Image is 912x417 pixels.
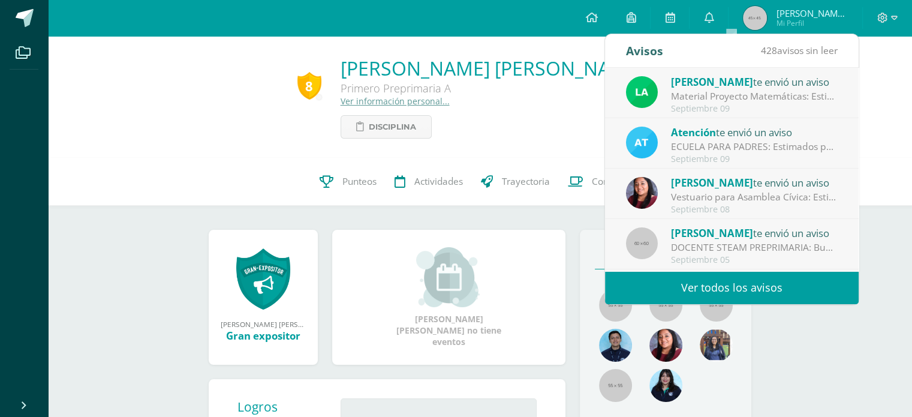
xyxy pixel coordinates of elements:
[237,398,331,415] div: Logros
[389,247,509,347] div: [PERSON_NAME] [PERSON_NAME] no tiene eventos
[671,125,716,139] span: Atención
[671,255,838,265] div: Septiembre 05
[671,89,838,103] div: Material Proyecto Matemáticas: Estimados padres de familia: Reciban un cordial saludo. Deseo info...
[599,329,632,362] img: 8f174f9ec83d682dfb8124fd4ef1c5f7.png
[761,44,838,57] span: avisos sin leer
[671,75,753,89] span: [PERSON_NAME]
[341,81,644,95] div: Primero Preprimaria A
[776,18,848,28] span: Mi Perfil
[671,104,838,114] div: Septiembre 09
[599,369,632,402] img: 55x55
[599,289,632,322] img: 55x55
[761,44,777,57] span: 428
[671,124,838,140] div: te envió un aviso
[297,72,321,100] div: 8
[341,115,432,139] a: Disciplina
[700,289,733,322] img: 55x55
[671,226,753,240] span: [PERSON_NAME]
[626,127,658,158] img: 9fc725f787f6a993fc92a288b7a8b70c.png
[671,225,838,241] div: te envió un aviso
[671,74,838,89] div: te envió un aviso
[416,247,481,307] img: event_small.png
[341,55,644,81] a: [PERSON_NAME] [PERSON_NAME]
[559,158,643,206] a: Contactos
[671,176,753,190] span: [PERSON_NAME]
[649,329,682,362] img: 793c0cca7fcd018feab202218d1df9f6.png
[671,175,838,190] div: te envió un aviso
[414,175,463,188] span: Actividades
[386,158,472,206] a: Actividades
[776,7,848,19] span: [PERSON_NAME] [PERSON_NAME]
[472,158,559,206] a: Trayectoria
[626,34,663,67] div: Avisos
[671,190,838,204] div: Vestuario para Asamblea Cívica: Estimados papis: Adjunto imagen con la descripción del vestuario ...
[341,95,450,107] a: Ver información personal...
[592,175,634,188] span: Contactos
[700,329,733,362] img: 5f16eb7d28f7abac0ce748f7edbc0842.png
[671,241,838,254] div: DOCENTE STEAM PREPRIMARIA: Buenos días familias de preprimaria Es un gusto saludarles por este me...
[369,116,416,138] span: Disciplina
[221,329,306,343] div: Gran expositor
[671,140,838,154] div: ECUELA PARA PADRES: Estimados padres de familia. Les compartimos información sobre nuestra escuel...
[595,239,666,269] a: Maestros
[502,175,550,188] span: Trayectoria
[605,271,859,304] a: Ver todos los avisos
[311,158,386,206] a: Punteos
[649,289,682,322] img: 55x55
[626,76,658,108] img: 23ebc151efb5178ba50558fdeb86cd78.png
[626,177,658,209] img: 5f31f3d2da0d8e12ced4c0d19d963cfa.png
[221,319,306,329] div: [PERSON_NAME] [PERSON_NAME] obtuvo
[342,175,377,188] span: Punteos
[743,6,767,30] img: 45x45
[671,205,838,215] div: Septiembre 08
[671,154,838,164] div: Septiembre 09
[626,227,658,259] img: 60x60
[649,369,682,402] img: d19080f2c8c7820594ba88805777092c.png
